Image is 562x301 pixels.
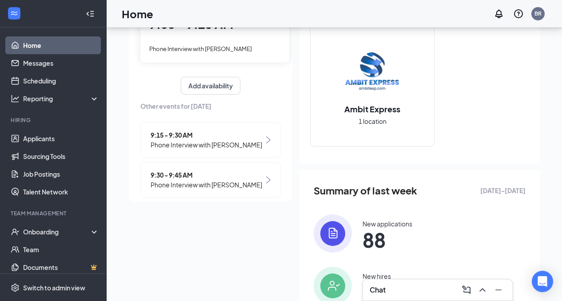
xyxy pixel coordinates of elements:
span: 9:15 - 9:30 AM [151,130,262,140]
a: DocumentsCrown [23,258,99,276]
a: Sourcing Tools [23,147,99,165]
a: Applicants [23,130,99,147]
div: Team Management [11,210,97,217]
svg: ChevronUp [477,285,488,295]
a: Scheduling [23,72,99,90]
img: Ambit Express [344,43,401,100]
span: Summary of last week [314,183,417,198]
a: Job Postings [23,165,99,183]
a: Home [23,36,99,54]
span: 88 [363,232,412,248]
div: Open Intercom Messenger [532,271,553,292]
svg: Notifications [494,8,504,19]
span: [DATE] - [DATE] [480,186,526,195]
a: Talent Network [23,183,99,201]
span: 1 location [359,116,387,126]
svg: Collapse [86,9,95,18]
div: New applications [363,219,412,228]
h3: Chat [370,285,386,295]
div: Hiring [11,116,97,124]
div: Switch to admin view [23,283,85,292]
span: 9:30 - 9:45 AM [151,170,262,180]
img: icon [314,214,352,253]
svg: UserCheck [11,227,20,236]
svg: ComposeMessage [461,285,472,295]
div: New hires [363,272,391,281]
div: BR [534,10,542,17]
svg: QuestionInfo [513,8,524,19]
svg: Settings [11,283,20,292]
div: Onboarding [23,227,92,236]
h1: Home [122,6,153,21]
span: Phone Interview with [PERSON_NAME] [149,45,252,52]
a: Team [23,241,99,258]
span: Phone Interview with [PERSON_NAME] [151,140,262,150]
svg: WorkstreamLogo [10,9,19,18]
button: Add availability [181,77,240,95]
a: Messages [23,54,99,72]
button: ComposeMessage [459,283,474,297]
button: Minimize [491,283,506,297]
svg: Analysis [11,94,20,103]
button: ChevronUp [475,283,490,297]
h2: Ambit Express [335,103,409,115]
span: Other events for [DATE] [140,101,281,111]
span: Phone Interview with [PERSON_NAME] [151,180,262,190]
svg: Minimize [493,285,504,295]
div: Reporting [23,94,100,103]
